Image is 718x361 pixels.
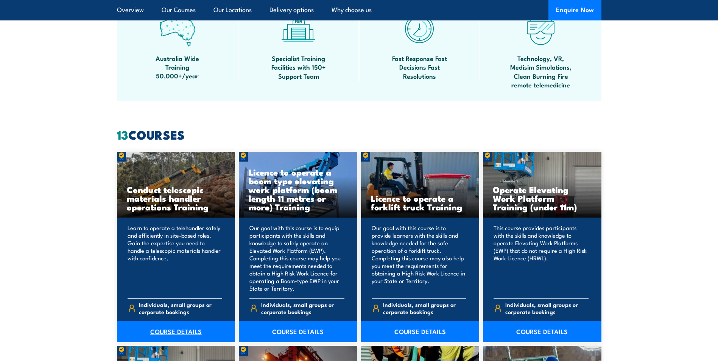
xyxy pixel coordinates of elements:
img: facilities-icon [280,11,316,47]
h3: Operate Elevating Work Platform Training (under 11m) [493,185,592,211]
p: Our goal with this course is to equip participants with the skills and knowledge to safely operat... [249,224,344,292]
span: Individuals, small groups or corporate bookings [139,301,222,315]
img: fast-icon [402,11,438,47]
span: Fast Response Fast Decisions Fast Resolutions [386,54,454,80]
p: Our goal with this course is to provide learners with the skills and knowledge needed for the saf... [372,224,467,292]
h3: Licence to operate a boom type elevating work platform (boom length 11 metres or more) Training [249,168,347,211]
a: COURSE DETAILS [361,321,480,342]
img: auswide-icon [159,11,195,47]
p: This course provides participants with the skills and knowledge to operate Elevating Work Platfor... [494,224,589,292]
span: Specialist Training Facilities with 150+ Support Team [265,54,333,80]
h3: Licence to operate a forklift truck Training [371,194,470,211]
span: Individuals, small groups or corporate bookings [261,301,344,315]
img: tech-icon [523,11,559,47]
span: Individuals, small groups or corporate bookings [505,301,589,315]
a: COURSE DETAILS [483,321,601,342]
span: Technology, VR, Medisim Simulations, Clean Burning Fire remote telemedicine [507,54,575,89]
span: Australia Wide Training 50,000+/year [143,54,212,80]
h2: COURSES [117,129,601,140]
a: COURSE DETAILS [117,321,235,342]
a: COURSE DETAILS [239,321,357,342]
span: Individuals, small groups or corporate bookings [383,301,466,315]
p: Learn to operate a telehandler safely and efficiently in site-based roles. Gain the expertise you... [128,224,223,292]
h3: Conduct telescopic materials handler operations Training [127,185,226,211]
strong: 13 [117,125,128,144]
